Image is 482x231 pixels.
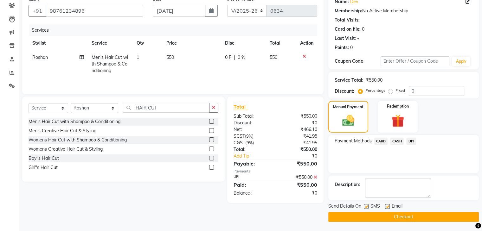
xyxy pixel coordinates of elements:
div: Net: [229,126,275,133]
div: Womens Hair Cut with Shampoo & Conditioning [29,137,127,143]
span: 550 [166,54,174,60]
div: Payments [234,169,317,174]
div: ₹550.00 [275,113,322,120]
span: 9% [246,134,252,139]
div: UPI [229,174,275,181]
th: Action [296,36,317,50]
div: Womens Creative Hair Cut & Styling [29,146,103,153]
div: Membership: [335,8,362,14]
button: Apply [452,57,470,66]
button: +91 [29,5,46,17]
span: SMS [370,203,380,211]
input: Search by Name/Mobile/Email/Code [46,5,143,17]
div: Points: [335,44,349,51]
input: Enter Offer / Coupon Code [381,56,450,66]
div: No Active Membership [335,8,472,14]
div: Total Visits: [335,17,360,23]
div: Last Visit: [335,35,356,42]
div: Description: [335,181,360,188]
div: ( ) [229,140,275,146]
div: ₹0 [283,153,322,159]
span: CARD [374,138,388,145]
th: Service [88,36,133,50]
th: Total [266,36,296,50]
label: Manual Payment [333,104,363,110]
span: | [234,54,235,61]
span: 9% [247,140,253,145]
button: Checkout [328,212,479,222]
div: Sub Total: [229,113,275,120]
span: Total [234,103,248,110]
div: ₹41.95 [275,133,322,140]
div: Discount: [335,88,354,95]
div: Service Total: [335,77,363,84]
div: ₹550.00 [275,181,322,189]
span: 0 F [225,54,231,61]
div: Card on file: [335,26,361,33]
label: Fixed [395,88,405,93]
div: ( ) [229,133,275,140]
div: Coupon Code [335,58,381,65]
span: 0 % [238,54,245,61]
span: Men's Hair Cut with Shampoo & Conditioning [92,54,128,73]
div: ₹550.00 [275,146,322,153]
span: Payment Methods [335,138,372,144]
div: ₹550.00 [366,77,382,84]
span: Send Details On [328,203,361,211]
div: Balance : [229,190,275,197]
th: Stylist [29,36,88,50]
th: Disc [221,36,266,50]
span: CASH [390,138,404,145]
div: ₹550.00 [275,174,322,181]
div: Men's Hair Cut with Shampoo & Conditioning [29,118,120,125]
div: - [357,35,359,42]
div: Girl''s Hair Cut [29,164,58,171]
span: Roshan [32,54,48,60]
label: Redemption [387,103,409,109]
img: _cash.svg [338,114,358,128]
div: Boy''s Hair Cut [29,155,59,162]
div: ₹41.95 [275,140,322,146]
span: SGST [234,133,245,139]
img: _gift.svg [388,113,408,129]
label: Percentage [365,88,386,93]
div: ₹466.10 [275,126,322,133]
span: Email [392,203,402,211]
span: UPI [406,138,416,145]
span: CGST [234,140,245,146]
span: 1 [137,54,139,60]
a: Add Tip [229,153,283,159]
div: ₹550.00 [275,160,322,167]
th: Price [163,36,221,50]
input: Search or Scan [123,103,209,113]
div: Discount: [229,120,275,126]
div: Services [29,24,322,36]
div: Payable: [229,160,275,167]
div: ₹0 [275,190,322,197]
div: Men's Creative Hair Cut & Styling [29,128,96,134]
div: Paid: [229,181,275,189]
span: 550 [270,54,277,60]
div: ₹0 [275,120,322,126]
div: 0 [362,26,364,33]
div: 0 [350,44,353,51]
th: Qty [133,36,163,50]
div: Total: [229,146,275,153]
